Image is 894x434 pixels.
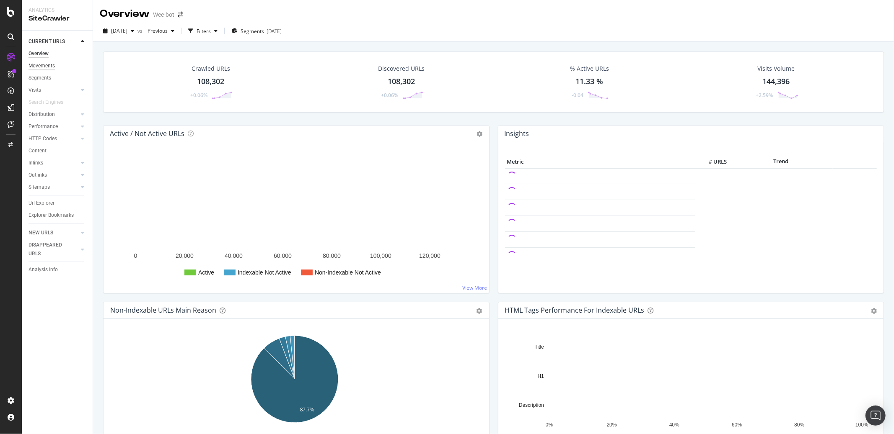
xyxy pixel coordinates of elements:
a: Distribution [29,110,78,119]
text: Indexable Not Active [238,269,291,276]
div: Movements [29,62,55,70]
a: DISAPPEARED URLS [29,241,78,258]
svg: A chart. [110,332,479,429]
text: 40% [669,422,679,428]
div: Analysis Info [29,265,58,274]
text: 120,000 [419,252,441,259]
a: CURRENT URLS [29,37,78,46]
th: Metric [505,156,696,168]
div: Explorer Bookmarks [29,211,74,220]
div: CURRENT URLS [29,37,65,46]
svg: A chart. [110,156,479,286]
a: Segments [29,74,87,82]
div: 144,396 [763,76,790,87]
text: Non-Indexable Not Active [315,269,381,276]
text: 40,000 [225,252,243,259]
div: Search Engines [29,98,63,107]
text: 0 [134,252,137,259]
div: Sitemaps [29,183,50,192]
div: Discovered URLs [378,64,425,73]
a: Movements [29,62,87,70]
div: 108,302 [197,76,224,87]
div: 108,302 [388,76,415,87]
th: Trend [729,156,833,168]
div: Analytics [29,7,86,14]
a: Overview [29,49,87,58]
svg: A chart. [505,332,873,429]
a: Analysis Info [29,265,87,274]
text: 20,000 [176,252,194,259]
text: 80% [794,422,804,428]
span: Previous [144,27,168,34]
a: Visits [29,86,78,95]
div: Segments [29,74,51,82]
div: Performance [29,122,58,131]
div: Visits [29,86,41,95]
a: NEW URLS [29,229,78,237]
div: Overview [29,49,49,58]
div: Open Intercom Messenger [865,406,886,426]
div: DISAPPEARED URLS [29,241,71,258]
i: Options [477,131,483,137]
span: Segments [241,28,264,35]
text: Title [534,344,544,350]
text: H1 [537,373,544,379]
a: View More [463,284,487,291]
a: Url Explorer [29,199,87,208]
div: +2.59% [756,92,773,99]
div: NEW URLS [29,229,53,237]
text: Description [518,402,544,408]
text: 60,000 [274,252,292,259]
div: Url Explorer [29,199,54,208]
div: Distribution [29,110,55,119]
div: arrow-right-arrow-left [178,12,183,18]
text: 100% [855,422,868,428]
a: Performance [29,122,78,131]
text: 100,000 [370,252,391,259]
span: vs [137,27,144,34]
div: [DATE] [267,28,282,35]
th: # URLS [695,156,729,168]
button: Filters [185,24,221,38]
text: 60% [732,422,742,428]
h4: Insights [505,128,529,139]
span: 2025 Aug. 27th [111,27,127,34]
div: 11.33 % [575,76,603,87]
div: gear [477,308,482,314]
a: Outlinks [29,171,78,180]
div: Overview [100,7,150,21]
text: 20% [606,422,617,428]
div: SiteCrawler [29,14,86,23]
a: Content [29,146,87,155]
div: Visits Volume [758,64,795,73]
button: Segments[DATE] [228,24,285,38]
div: -0.04 [572,92,583,99]
div: % Active URLs [570,64,609,73]
div: Content [29,146,47,155]
button: [DATE] [100,24,137,38]
div: HTML Tags Performance for Indexable URLs [505,306,645,314]
div: +0.06% [190,92,207,99]
text: Active [198,269,214,276]
div: Outlinks [29,171,47,180]
a: Inlinks [29,159,78,167]
div: HTTP Codes [29,134,57,143]
a: HTTP Codes [29,134,78,143]
text: 0% [545,422,553,428]
div: Crawled URLs [192,64,230,73]
div: Wee-bot [153,10,174,19]
button: Previous [144,24,178,38]
div: Inlinks [29,159,43,167]
a: Search Engines [29,98,72,107]
text: 80,000 [323,252,341,259]
div: +0.06% [381,92,398,99]
div: gear [871,308,877,314]
a: Sitemaps [29,183,78,192]
a: Explorer Bookmarks [29,211,87,220]
text: 87.7% [300,407,314,413]
div: Non-Indexable URLs Main Reason [110,306,216,314]
h4: Active / Not Active URLs [110,128,184,139]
